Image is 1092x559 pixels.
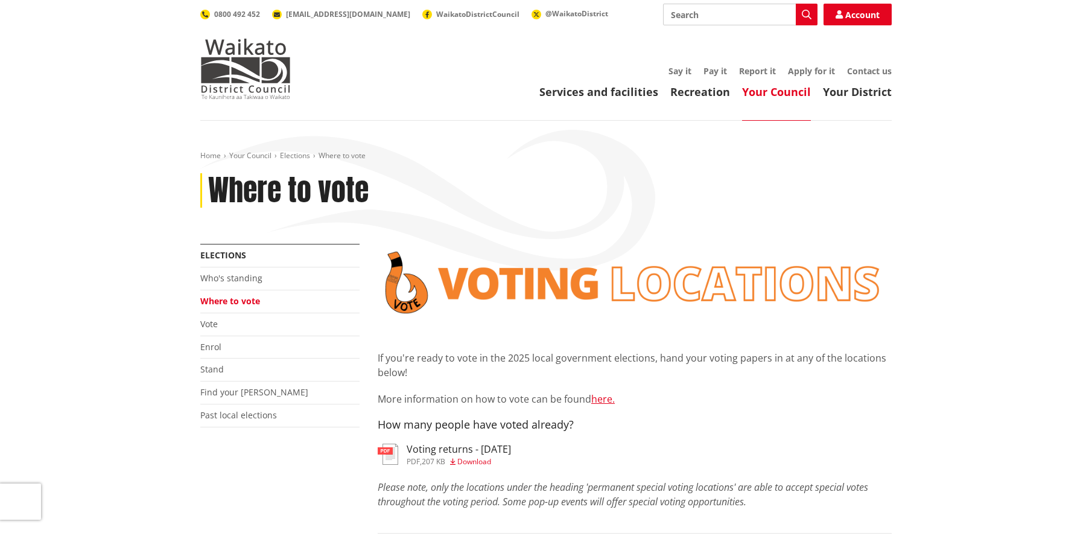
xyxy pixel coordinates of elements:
[847,65,892,77] a: Contact us
[422,456,445,467] span: 207 KB
[739,65,776,77] a: Report it
[407,456,420,467] span: pdf
[703,65,727,77] a: Pay it
[378,444,398,465] img: document-pdf.svg
[663,4,817,25] input: Search input
[539,85,658,99] a: Services and facilities
[378,444,511,465] a: Voting returns - [DATE] pdf,207 KB Download
[200,341,221,353] a: Enrol
[272,9,410,19] a: [EMAIL_ADDRESS][DOMAIN_NAME]
[378,418,892,432] h4: How many people have voted already?
[229,150,271,161] a: Your Council
[200,249,246,261] a: Elections
[407,444,511,455] h3: Voting returns - [DATE]
[378,392,892,406] p: More information on how to vote can be found
[378,244,892,321] img: voting locations banner
[200,151,892,161] nav: breadcrumb
[742,85,811,99] a: Your Council
[378,481,868,508] em: Please note, only the locations under the heading 'permanent special voting locations' are able t...
[200,295,260,307] a: Where to vote
[457,456,491,467] span: Download
[200,386,308,398] a: Find your [PERSON_NAME]
[280,150,310,161] a: Elections
[407,458,511,465] div: ,
[214,9,260,19] span: 0800 492 452
[823,85,892,99] a: Your District
[532,8,608,19] a: @WaikatoDistrict
[200,363,224,375] a: Stand
[670,85,730,99] a: Recreation
[378,351,892,380] p: If you're ready to vote in the 2025 local government elections, hand your voting papers in at any...
[668,65,691,77] a: Say it
[208,173,369,208] h1: Where to vote
[319,150,366,161] span: Where to vote
[200,409,277,421] a: Past local elections
[200,9,260,19] a: 0800 492 452
[422,9,519,19] a: WaikatoDistrictCouncil
[591,392,615,406] a: here.
[824,4,892,25] a: Account
[788,65,835,77] a: Apply for it
[200,39,291,99] img: Waikato District Council - Te Kaunihera aa Takiwaa o Waikato
[200,318,218,330] a: Vote
[200,272,262,284] a: Who's standing
[545,8,608,19] span: @WaikatoDistrict
[286,9,410,19] span: [EMAIL_ADDRESS][DOMAIN_NAME]
[200,150,221,161] a: Home
[436,9,519,19] span: WaikatoDistrictCouncil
